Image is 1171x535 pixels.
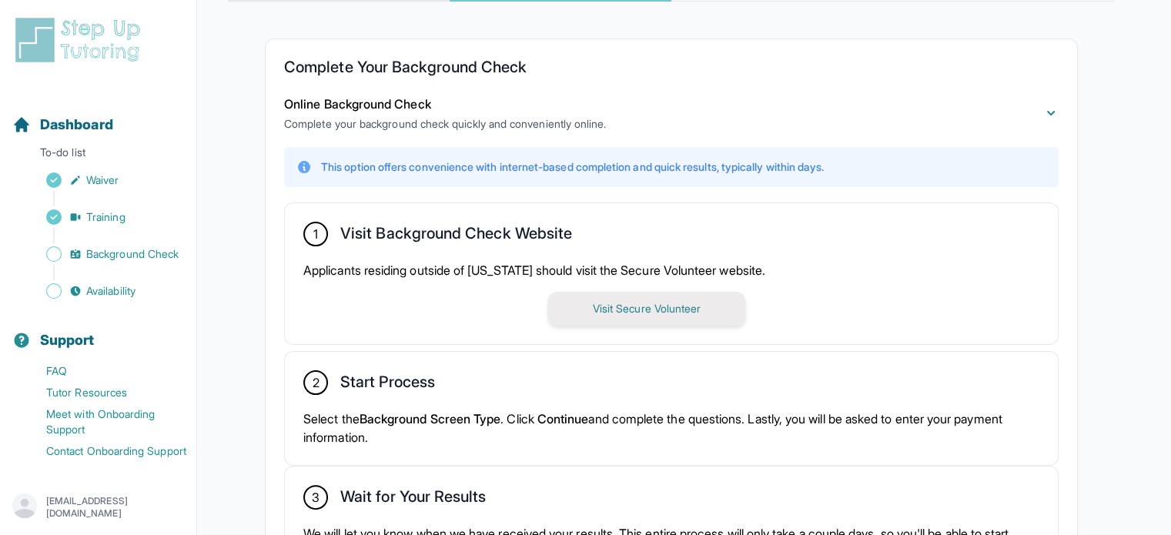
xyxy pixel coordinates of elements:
h2: Complete Your Background Check [284,58,1059,82]
span: Continue [537,411,589,426]
span: Online Background Check [284,96,431,112]
a: Visit Secure Volunteer [548,300,745,316]
img: logo [12,15,149,65]
a: Meet with Onboarding Support [12,403,196,440]
p: To-do list [6,145,190,166]
button: Dashboard [6,89,190,142]
button: [EMAIL_ADDRESS][DOMAIN_NAME] [12,493,184,521]
p: Complete your background check quickly and conveniently online. [284,116,606,132]
a: Training [12,206,196,228]
h2: Visit Background Check Website [340,224,572,249]
button: Online Background CheckComplete your background check quickly and conveniently online. [284,95,1059,132]
a: Contact Onboarding Support [12,440,196,462]
span: 1 [313,225,318,243]
a: Background Check [12,243,196,265]
button: Visit Secure Volunteer [548,292,745,326]
a: Waiver [12,169,196,191]
span: Dashboard [40,114,113,135]
span: Training [86,209,125,225]
button: Support [6,305,190,357]
p: This option offers convenience with internet-based completion and quick results, typically within... [321,159,824,175]
span: 3 [312,488,320,507]
span: 2 [312,373,319,392]
span: Background Check [86,246,179,262]
p: Applicants residing outside of [US_STATE] should visit the Secure Volunteer website. [303,261,1039,279]
a: Dashboard [12,114,113,135]
a: Availability [12,280,196,302]
h2: Wait for Your Results [340,487,486,512]
p: Select the . Click and complete the questions. Lastly, you will be asked to enter your payment in... [303,410,1039,446]
span: Availability [86,283,136,299]
span: Support [40,329,95,351]
span: Waiver [86,172,119,188]
h2: Start Process [340,373,435,397]
a: FAQ [12,360,196,382]
span: Background Screen Type [360,411,501,426]
a: Tutor Resources [12,382,196,403]
p: [EMAIL_ADDRESS][DOMAIN_NAME] [46,495,184,520]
